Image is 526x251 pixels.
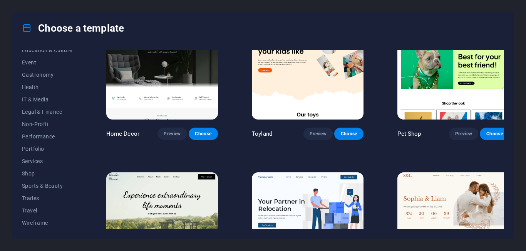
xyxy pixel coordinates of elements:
button: Portfolio [22,143,72,155]
button: Trades [22,192,72,204]
button: Wireframe [22,217,72,229]
span: Gastronomy [22,72,72,78]
span: Event [22,59,72,66]
button: Health [22,81,72,93]
p: Toyland [252,130,272,138]
span: Choose [486,131,503,137]
span: Shop [22,170,72,177]
span: IT & Media [22,96,72,103]
button: Performance [22,130,72,143]
button: Non-Profit [22,118,72,130]
span: Education & Culture [22,47,72,53]
span: Preview [310,131,327,137]
span: Health [22,84,72,90]
p: Pet Shop [397,130,421,138]
button: Choose [480,128,509,140]
button: Education & Culture [22,44,72,56]
img: Toyland [252,16,364,120]
span: Trades [22,195,72,201]
span: Services [22,158,72,164]
button: IT & Media [22,93,72,106]
p: Home Decor [106,130,139,138]
span: Preview [164,131,181,137]
button: Services [22,155,72,167]
button: Sports & Beauty [22,180,72,192]
button: Gastronomy [22,69,72,81]
button: Legal & Finance [22,106,72,118]
span: Travel [22,207,72,214]
h4: Choose a template [22,22,124,34]
button: Shop [22,167,72,180]
button: Preview [303,128,333,140]
button: Event [22,56,72,69]
span: Preview [455,131,472,137]
button: Choose [189,128,218,140]
span: Non-Profit [22,121,72,127]
span: Choose [340,131,357,137]
button: Choose [334,128,364,140]
span: Wireframe [22,220,72,226]
span: Choose [195,131,212,137]
span: Sports & Beauty [22,183,72,189]
button: Preview [157,128,187,140]
img: Pet Shop [397,16,509,120]
span: Portfolio [22,146,72,152]
img: Home Decor [106,16,218,120]
button: Travel [22,204,72,217]
span: Legal & Finance [22,109,72,115]
button: Preview [449,128,478,140]
span: Performance [22,133,72,140]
